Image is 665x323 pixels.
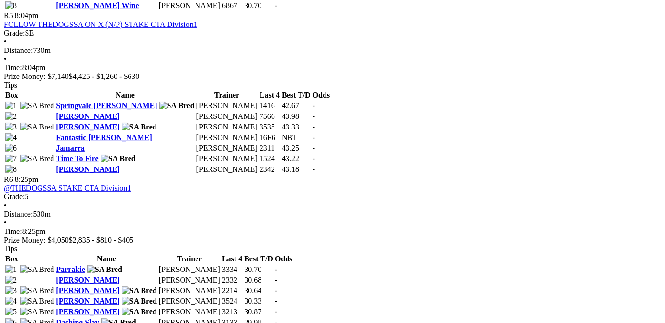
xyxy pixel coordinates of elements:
a: [PERSON_NAME] [56,165,119,173]
td: 1416 [259,101,280,111]
td: 3524 [222,297,243,306]
span: • [4,201,7,209]
img: SA Bred [87,265,122,274]
div: SE [4,29,661,38]
div: 530m [4,210,661,219]
img: 3 [5,123,17,131]
img: SA Bred [122,308,157,316]
th: Best T/D [244,254,274,264]
img: SA Bred [122,297,157,306]
td: 43.98 [281,112,311,121]
div: Prize Money: $4,050 [4,236,661,245]
td: [PERSON_NAME] [158,286,221,296]
td: 30.33 [244,297,274,306]
span: - [313,165,315,173]
div: Prize Money: $7,140 [4,72,661,81]
img: 5 [5,308,17,316]
a: Time To Fire [56,155,98,163]
span: Tips [4,81,17,89]
img: 2 [5,112,17,121]
td: [PERSON_NAME] [158,297,221,306]
img: SA Bred [122,286,157,295]
img: SA Bred [20,286,54,295]
span: $2,835 - $810 - $405 [69,236,134,244]
img: 2 [5,276,17,284]
span: - [313,123,315,131]
span: Tips [4,245,17,253]
td: [PERSON_NAME] [196,133,258,142]
td: 2214 [222,286,243,296]
img: 1 [5,265,17,274]
a: [PERSON_NAME] [56,308,119,316]
span: Time: [4,227,22,235]
div: 8:25pm [4,227,661,236]
span: - [313,155,315,163]
span: Grade: [4,29,25,37]
td: 6867 [222,1,243,11]
img: SA Bred [20,265,54,274]
a: [PERSON_NAME] [56,123,119,131]
span: - [313,144,315,152]
span: Time: [4,64,22,72]
img: SA Bred [20,297,54,306]
img: SA Bred [122,123,157,131]
td: NBT [281,133,311,142]
td: 42.67 [281,101,311,111]
span: - [313,102,315,110]
td: 30.87 [244,307,274,317]
td: 43.18 [281,165,311,174]
td: 2342 [259,165,280,174]
span: Distance: [4,210,33,218]
a: [PERSON_NAME] [56,297,119,305]
th: Last 4 [259,90,280,100]
img: 7 [5,155,17,163]
span: Grade: [4,193,25,201]
td: [PERSON_NAME] [196,112,258,121]
div: 5 [4,193,661,201]
span: R5 [4,12,13,20]
a: [PERSON_NAME] [56,276,119,284]
td: 30.64 [244,286,274,296]
a: @THEDOGSSA STAKE CTA Division1 [4,184,131,192]
td: 43.22 [281,154,311,164]
a: Jamarra [56,144,85,152]
td: [PERSON_NAME] [196,154,258,164]
a: [PERSON_NAME] Wine [56,1,139,10]
span: - [313,112,315,120]
td: 43.25 [281,143,311,153]
th: Trainer [158,254,221,264]
div: 730m [4,46,661,55]
td: [PERSON_NAME] [196,101,258,111]
td: 43.33 [281,122,311,132]
th: Name [55,254,157,264]
a: [PERSON_NAME] [56,112,119,120]
img: SA Bred [20,308,54,316]
span: - [313,133,315,142]
td: 30.68 [244,275,274,285]
td: 2311 [259,143,280,153]
th: Odds [274,254,293,264]
td: 30.70 [244,265,274,274]
img: 1 [5,102,17,110]
a: [PERSON_NAME] [56,286,119,295]
span: - [275,297,277,305]
span: - [275,308,277,316]
th: Odds [312,90,330,100]
th: Name [55,90,195,100]
td: [PERSON_NAME] [158,307,221,317]
th: Best T/D [281,90,311,100]
td: 2332 [222,275,243,285]
td: 3334 [222,265,243,274]
td: 16F6 [259,133,280,142]
img: 8 [5,1,17,10]
img: 4 [5,297,17,306]
span: - [275,265,277,273]
td: 7566 [259,112,280,121]
span: Box [5,91,18,99]
span: 8:04pm [15,12,39,20]
span: 8:25pm [15,175,39,183]
span: • [4,219,7,227]
span: $4,425 - $1,260 - $630 [69,72,140,80]
td: [PERSON_NAME] [196,122,258,132]
img: SA Bred [159,102,195,110]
